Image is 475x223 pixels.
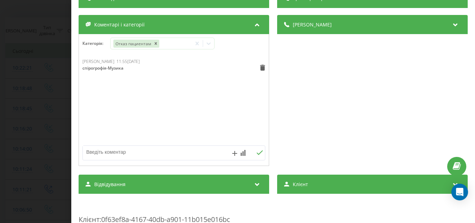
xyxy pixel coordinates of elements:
span: Відвідування [94,181,126,188]
span: [PERSON_NAME] [82,58,114,64]
h4: Категорія : [82,41,110,46]
span: Клієнт [293,181,308,188]
div: Remove Отказ пациентам [152,40,159,48]
div: Open Intercom Messenger [451,184,468,200]
div: 11:55[DATE] [116,59,140,64]
div: спірогрофія-Музика [82,65,128,71]
span: Коментарі і категорії [94,21,145,28]
span: [PERSON_NAME] [293,21,332,28]
div: Отказ пациентам [113,40,152,48]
